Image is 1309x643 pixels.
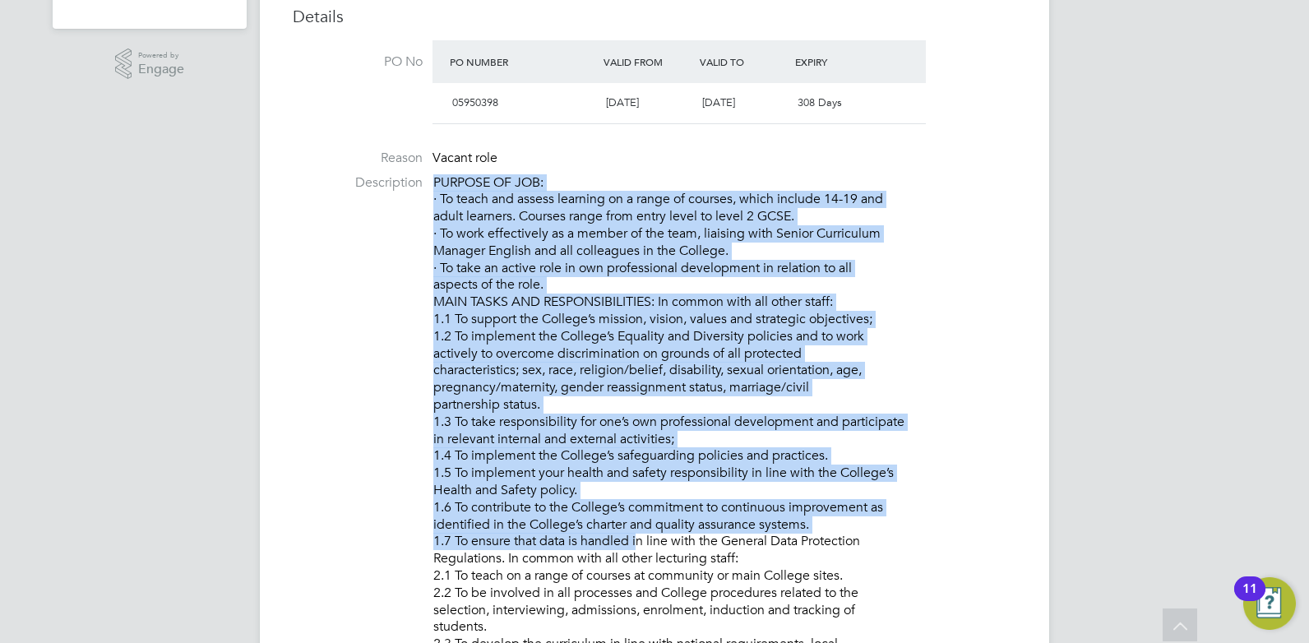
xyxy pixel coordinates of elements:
[798,95,842,109] span: 308 Days
[702,95,735,109] span: [DATE]
[1243,577,1296,630] button: Open Resource Center, 11 new notifications
[432,150,497,166] span: Vacant role
[791,47,887,76] div: Expiry
[293,174,423,192] label: Description
[138,62,184,76] span: Engage
[599,47,696,76] div: Valid From
[1242,589,1257,610] div: 11
[606,95,639,109] span: [DATE]
[293,6,1016,27] h3: Details
[115,49,185,80] a: Powered byEngage
[452,95,498,109] span: 05950398
[293,53,423,71] label: PO No
[696,47,792,76] div: Valid To
[138,49,184,62] span: Powered by
[293,150,423,167] label: Reason
[446,47,599,76] div: PO Number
